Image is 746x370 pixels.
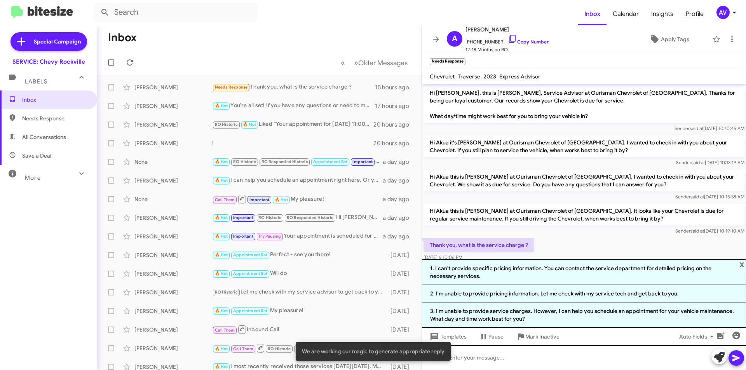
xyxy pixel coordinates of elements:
div: a day ago [383,214,415,222]
div: [PERSON_NAME] [134,326,212,334]
span: 🔥 Hot [215,103,228,108]
span: Labels [25,78,47,85]
button: Pause [473,330,510,344]
p: Thank you, what is the service charge ? [424,238,534,252]
span: said at [691,160,705,165]
span: Sender [DATE] 10:13:19 AM [676,160,744,165]
span: Call Them [215,197,235,202]
span: Sender [DATE] 10:10:45 AM [675,125,744,131]
span: 2023 [483,73,496,80]
div: [PERSON_NAME] [134,139,212,147]
div: [PERSON_NAME] [134,83,212,91]
input: Search [94,3,257,22]
p: Hi Akua this is [PERSON_NAME] at Ourisman Chevrolet of [GEOGRAPHIC_DATA]. I wanted to check in wi... [424,170,744,191]
span: Call Them [233,346,253,351]
span: Save a Deal [22,152,51,160]
span: 🔥 Hot [215,234,228,239]
a: Inbox [578,3,607,25]
span: Special Campaign [34,38,81,45]
span: Insights [645,3,680,25]
p: Hi Akua this is [PERSON_NAME] at Ourisman Chevrolet of [GEOGRAPHIC_DATA]. It looks like your Chev... [424,204,744,226]
span: 🔥 Hot [215,252,228,257]
div: AV [716,6,730,19]
p: Hi [PERSON_NAME], this is [PERSON_NAME], Service Advisor at Ourisman Chevrolet of [GEOGRAPHIC_DAT... [424,86,744,123]
span: Express Advisor [499,73,540,80]
div: None [134,195,212,203]
div: [PERSON_NAME] [134,177,212,184]
span: 🔥 Hot [215,215,228,220]
span: 12-18 Months no RO [465,46,549,54]
span: 🔥 Hot [215,178,228,183]
span: [PHONE_NUMBER] [465,34,549,46]
span: Templates [428,330,467,344]
h1: Inbox [108,31,137,44]
div: a day ago [383,195,415,203]
span: RO Responded Historic [287,215,333,220]
div: 15 hours ago [375,83,415,91]
div: [DATE] [387,288,415,296]
span: said at [690,194,704,200]
small: Needs Response [430,58,465,65]
span: Important [233,215,253,220]
div: Liked “Your appointment for [DATE] 11:00 is all set. See you then!” [212,120,373,129]
span: 🔥 Hot [215,346,228,351]
button: Mark Inactive [510,330,566,344]
span: Sender [DATE] 10:15:38 AM [675,194,744,200]
span: Traverse [458,73,480,80]
div: Perfect - see you there! [212,250,387,259]
span: 🔥 Hot [215,159,228,164]
div: My pleasure! [212,157,383,166]
a: Calendar [607,3,645,25]
span: 🔥 Hot [215,271,228,276]
div: [PERSON_NAME] [134,233,212,240]
a: Profile [680,3,710,25]
div: [PERSON_NAME] [134,251,212,259]
button: Previous [336,55,350,71]
li: 2. I'm unable to provide pricing information. Let me check with my service tech and get back to you. [422,285,746,302]
span: Auto Fields [679,330,716,344]
div: 20 hours ago [373,139,415,147]
span: More [25,174,41,181]
div: [DATE] [387,251,415,259]
span: Call Them [215,328,235,333]
div: Your appointment is scheduled for [DATE] at 8 am for an oil change and tire rotation. Thank you! [212,232,383,241]
button: AV [710,6,737,19]
div: My pleasure! [212,306,387,315]
button: Apply Tags [629,32,709,46]
span: A [452,33,457,45]
div: Inbound Call [212,325,387,334]
div: [PERSON_NAME] [134,307,212,315]
div: My pleasure! [212,343,387,353]
span: We are working our magic to generate appropriate reply [302,347,444,355]
div: [PERSON_NAME] [134,288,212,296]
span: 🔥 Hot [275,197,288,202]
div: [DATE] [387,307,415,315]
div: None [134,158,212,166]
span: Older Messages [358,59,408,67]
div: Will do [212,269,387,278]
span: said at [690,125,703,131]
button: Templates [422,330,473,344]
span: Needs Response [215,85,248,90]
div: [PERSON_NAME] [134,270,212,278]
span: « [341,58,345,68]
span: Sender [DATE] 10:19:10 AM [675,228,744,234]
div: [PERSON_NAME] [134,214,212,222]
div: Hi [PERSON_NAME], not sure if your records are updated, I was just there in [DATE] for the servic... [212,213,383,222]
nav: Page navigation example [336,55,412,71]
div: a day ago [383,177,415,184]
span: Apply Tags [661,32,689,46]
span: Try Pausing [258,234,281,239]
span: RO Historic [258,215,281,220]
div: SERVICE: Chevy Rockville [12,58,85,66]
button: Auto Fields [673,330,723,344]
div: My pleasure! [212,194,383,204]
span: said at [690,228,704,234]
span: 🔥 Hot [215,308,228,313]
span: Chevrolet [430,73,455,80]
span: » [354,58,358,68]
div: I [212,139,373,147]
